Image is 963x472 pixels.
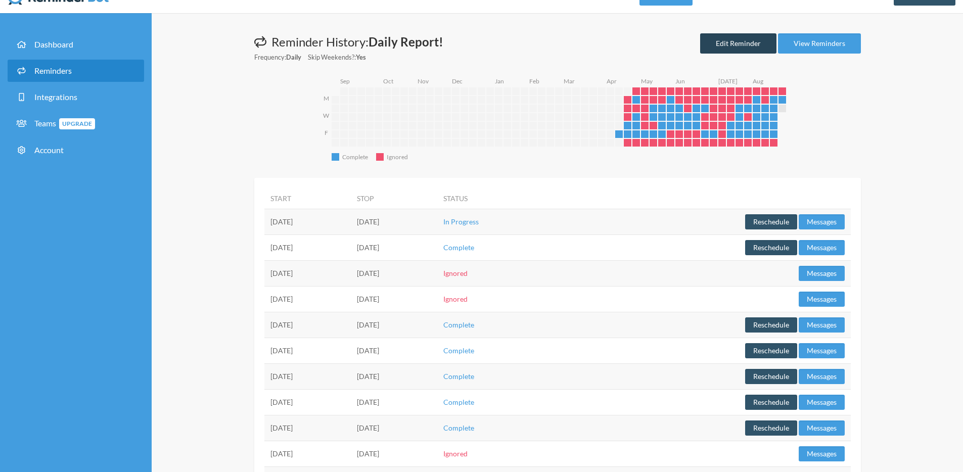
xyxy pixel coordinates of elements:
[799,395,845,410] button: Messages
[529,77,539,85] text: Feb
[437,363,569,389] td: Complete
[437,338,569,363] td: Complete
[59,118,95,129] span: Upgrade
[351,260,437,286] td: [DATE]
[254,33,443,51] h1: Reminder History:
[564,77,575,85] text: Mar
[718,77,738,85] text: [DATE]
[778,33,861,54] a: View Reminders
[437,415,569,441] td: Complete
[264,338,351,363] td: [DATE]
[383,77,394,85] text: Oct
[264,209,351,234] td: [DATE]
[351,234,437,260] td: [DATE]
[745,395,797,410] button: Reschedule
[753,77,763,85] text: Aug
[675,77,685,85] text: Jun
[745,214,797,229] button: Reschedule
[799,266,845,281] button: Messages
[264,188,351,209] th: Start
[264,286,351,312] td: [DATE]
[437,312,569,338] td: Complete
[437,209,569,234] td: In Progress
[34,118,95,128] span: Teams
[264,312,351,338] td: [DATE]
[799,369,845,384] button: Messages
[308,53,366,62] small: Skip Weekends?:
[264,441,351,466] td: [DATE]
[34,39,73,49] span: Dashboard
[351,286,437,312] td: [DATE]
[745,420,797,436] button: Reschedule
[254,53,301,62] small: Frequency:
[799,240,845,255] button: Messages
[264,389,351,415] td: [DATE]
[437,188,569,209] th: Status
[264,415,351,441] td: [DATE]
[34,66,72,75] span: Reminders
[340,77,350,85] text: Sep
[264,363,351,389] td: [DATE]
[323,112,330,119] text: W
[342,153,368,161] text: Complete
[351,441,437,466] td: [DATE]
[745,369,797,384] button: Reschedule
[356,53,366,61] strong: Yes
[418,77,429,85] text: Nov
[8,33,144,56] a: Dashboard
[799,420,845,436] button: Messages
[351,415,437,441] td: [DATE]
[34,92,77,102] span: Integrations
[437,286,569,312] td: Ignored
[437,389,569,415] td: Complete
[799,214,845,229] button: Messages
[799,317,845,333] button: Messages
[495,77,504,85] text: Jan
[351,188,437,209] th: Stop
[351,389,437,415] td: [DATE]
[437,260,569,286] td: Ignored
[8,112,144,135] a: TeamsUpgrade
[437,441,569,466] td: Ignored
[323,95,329,102] text: M
[8,60,144,82] a: Reminders
[799,343,845,358] button: Messages
[799,446,845,461] button: Messages
[369,34,443,49] strong: Daily Report!
[641,77,653,85] text: May
[351,338,437,363] td: [DATE]
[8,86,144,108] a: Integrations
[437,234,569,260] td: Complete
[700,33,776,54] a: Edit Reminder
[452,77,463,85] text: Dec
[351,209,437,234] td: [DATE]
[745,343,797,358] button: Reschedule
[745,317,797,333] button: Reschedule
[264,234,351,260] td: [DATE]
[324,129,328,136] text: F
[607,77,617,85] text: Apr
[799,292,845,307] button: Messages
[286,53,301,61] strong: Daily
[264,260,351,286] td: [DATE]
[745,240,797,255] button: Reschedule
[387,153,408,161] text: Ignored
[34,145,64,155] span: Account
[8,139,144,161] a: Account
[351,312,437,338] td: [DATE]
[351,363,437,389] td: [DATE]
